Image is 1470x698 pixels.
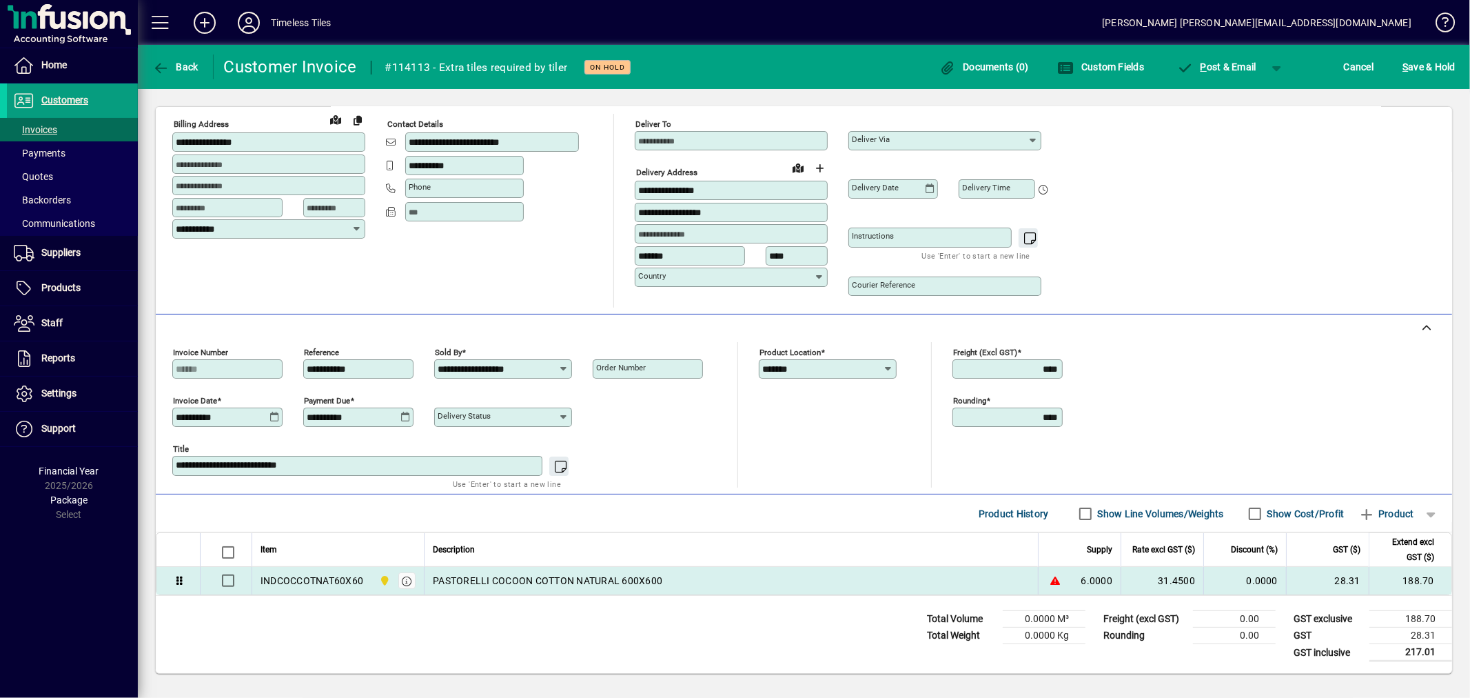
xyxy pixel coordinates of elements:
mat-label: Instructions [852,231,894,241]
label: Show Cost/Profit [1265,507,1345,521]
span: Reports [41,352,75,363]
td: 0.00 [1193,611,1276,628]
mat-label: Rounding [953,396,986,406]
span: Custom Fields [1058,61,1145,72]
div: Customer Invoice [224,56,357,78]
a: Communications [7,212,138,235]
a: Support [7,412,138,446]
mat-label: Deliver via [852,134,890,144]
a: View on map [787,157,809,179]
a: Products [7,271,138,306]
div: Timeless Tiles [271,12,331,34]
mat-label: Order number [596,363,646,372]
button: Back [149,54,202,79]
a: Home [7,48,138,83]
span: Communications [14,218,95,229]
label: Show Line Volumes/Weights [1095,507,1224,521]
span: S [1402,61,1408,72]
a: Reports [7,341,138,376]
td: 0.0000 Kg [1003,628,1085,644]
span: Product [1358,503,1414,525]
mat-label: Sold by [435,348,462,357]
span: Rate excl GST ($) [1132,542,1195,557]
button: Add [183,10,227,35]
mat-label: Delivery status [438,411,491,421]
td: 0.0000 M³ [1003,611,1085,628]
mat-label: Phone [409,182,431,192]
td: 28.31 [1369,628,1452,644]
span: PASTORELLI COCOON COTTON NATURAL 600X600 [433,574,662,588]
td: GST [1287,628,1369,644]
mat-label: Title [173,444,189,454]
span: Cancel [1344,56,1374,78]
td: GST exclusive [1287,611,1369,628]
span: Extend excl GST ($) [1378,535,1434,565]
span: Invoices [14,124,57,135]
span: Product History [979,503,1049,525]
a: Suppliers [7,236,138,270]
div: 31.4500 [1130,574,1195,588]
td: Freight (excl GST) [1096,611,1193,628]
span: Back [152,61,198,72]
button: Product History [973,501,1054,526]
td: GST inclusive [1287,644,1369,661]
span: Documents (0) [939,61,1029,72]
a: Backorders [7,188,138,212]
a: Invoices [7,118,138,141]
button: Custom Fields [1054,54,1148,79]
button: Product [1351,501,1421,526]
mat-label: Invoice number [173,348,228,357]
a: Staff [7,306,138,341]
mat-label: Delivery date [852,183,899,192]
button: Documents (0) [936,54,1032,79]
mat-label: Product location [759,348,821,357]
mat-label: Courier Reference [852,280,915,290]
mat-label: Deliver To [635,119,671,129]
a: Settings [7,377,138,411]
a: Knowledge Base [1425,3,1453,48]
span: Payments [14,148,65,159]
span: P [1201,61,1207,72]
span: Staff [41,317,63,328]
button: Choose address [809,157,831,179]
mat-hint: Use 'Enter' to start a new line [453,476,561,492]
span: Support [41,423,76,434]
span: Discount (%) [1231,542,1278,557]
span: Quotes [14,171,53,182]
span: Dunedin [376,573,391,588]
a: Payments [7,141,138,165]
td: 0.00 [1193,628,1276,644]
td: Total Weight [920,628,1003,644]
td: 28.31 [1286,567,1369,595]
div: INDCOCCOTNAT60X60 [261,574,363,588]
mat-label: Reference [304,348,339,357]
span: Settings [41,388,76,399]
mat-hint: Use 'Enter' to start a new line [922,248,1030,263]
span: 6.0000 [1081,574,1113,588]
span: Products [41,282,81,293]
span: Supply [1087,542,1112,557]
button: Post & Email [1170,54,1263,79]
td: 0.0000 [1203,567,1286,595]
app-page-header-button: Back [138,54,214,79]
mat-label: Invoice date [173,396,217,406]
mat-label: Payment due [304,396,350,406]
a: Quotes [7,165,138,188]
td: 188.70 [1369,611,1452,628]
div: #114113 - Extra tiles required by tiler [385,57,568,79]
span: Home [41,59,67,70]
span: Financial Year [39,466,99,477]
span: Item [261,542,277,557]
span: GST ($) [1333,542,1360,557]
span: ave & Hold [1402,56,1456,78]
mat-label: Freight (excl GST) [953,348,1017,357]
span: Suppliers [41,247,81,258]
span: Description [433,542,475,557]
span: Backorders [14,195,71,206]
button: Copy to Delivery address [347,109,369,131]
span: ost & Email [1176,61,1256,72]
span: On hold [590,63,625,72]
div: [PERSON_NAME] [PERSON_NAME][EMAIL_ADDRESS][DOMAIN_NAME] [1102,12,1411,34]
span: Package [50,495,88,506]
button: Profile [227,10,271,35]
